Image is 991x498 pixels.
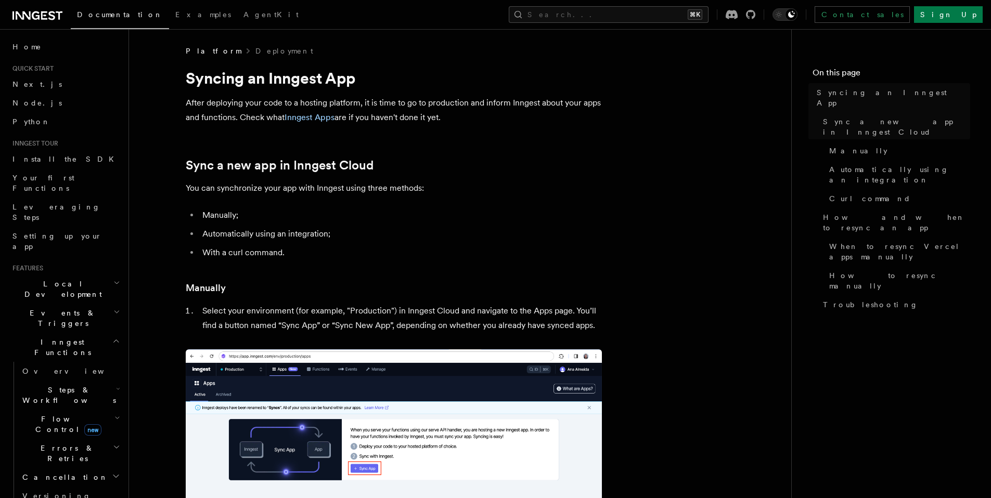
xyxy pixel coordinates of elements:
[199,208,602,222] li: Manually;
[8,37,122,56] a: Home
[688,9,702,20] kbd: ⌘K
[18,439,122,468] button: Errors & Retries
[829,193,911,204] span: Curl command
[71,3,169,29] a: Documentation
[8,64,54,73] span: Quick start
[8,112,122,131] a: Python
[186,181,602,195] p: You can synchronize your app with Inngest using three methods:
[823,212,970,233] span: How and when to resync an app
[12,99,62,107] span: Node.js
[8,264,43,272] span: Features
[8,139,58,148] span: Inngest tour
[18,443,113,464] span: Errors & Retries
[8,168,122,198] a: Your first Functions
[8,227,122,256] a: Setting up your app
[169,3,237,28] a: Examples
[8,279,113,299] span: Local Development
[8,308,113,329] span: Events & Triggers
[819,112,970,141] a: Sync a new app in Inngest Cloud
[12,232,102,251] span: Setting up your app
[18,362,122,381] a: Overview
[825,141,970,160] a: Manually
[815,6,910,23] a: Contact sales
[819,295,970,314] a: Troubleshooting
[825,266,970,295] a: How to resync manually
[77,10,163,19] span: Documentation
[84,424,101,436] span: new
[823,299,918,310] span: Troubleshooting
[12,174,74,192] span: Your first Functions
[243,10,299,19] span: AgentKit
[12,155,120,163] span: Install the SDK
[813,67,970,83] h4: On this page
[18,472,108,482] span: Cancellation
[8,75,122,94] a: Next.js
[18,385,116,405] span: Steps & Workflows
[12,42,42,52] span: Home
[825,237,970,266] a: When to resync Vercel apps manually
[12,80,62,88] span: Next.js
[18,410,122,439] button: Flow Controlnew
[199,227,602,241] li: Automatically using an integration;
[199,245,602,260] li: With a curl command.
[829,241,970,262] span: When to resync Vercel apps manually
[817,87,970,108] span: Syncing an Inngest App
[186,96,602,125] p: After deploying your code to a hosting platform, it is time to go to production and inform Innges...
[8,150,122,168] a: Install the SDK
[22,367,130,375] span: Overview
[199,304,602,333] li: Select your environment (for example, "Production") in Inngest Cloud and navigate to the Apps pag...
[186,46,241,56] span: Platform
[8,333,122,362] button: Inngest Functions
[18,414,114,435] span: Flow Control
[186,158,374,173] a: Sync a new app in Inngest Cloud
[823,116,970,137] span: Sync a new app in Inngest Cloud
[829,270,970,291] span: How to resync manually
[12,203,100,221] span: Leveraging Steps
[829,146,887,156] span: Manually
[825,189,970,208] a: Curl command
[18,381,122,410] button: Steps & Workflows
[8,198,122,227] a: Leveraging Steps
[819,208,970,237] a: How and when to resync an app
[813,83,970,112] a: Syncing an Inngest App
[825,160,970,189] a: Automatically using an integration
[8,94,122,112] a: Node.js
[186,69,602,87] h1: Syncing an Inngest App
[255,46,313,56] a: Deployment
[175,10,231,19] span: Examples
[186,281,226,295] a: Manually
[18,468,122,487] button: Cancellation
[8,274,122,304] button: Local Development
[237,3,305,28] a: AgentKit
[829,164,970,185] span: Automatically using an integration
[285,112,334,122] a: Inngest Apps
[12,117,50,126] span: Python
[773,8,797,21] button: Toggle dark mode
[8,304,122,333] button: Events & Triggers
[509,6,709,23] button: Search...⌘K
[8,337,112,358] span: Inngest Functions
[914,6,983,23] a: Sign Up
